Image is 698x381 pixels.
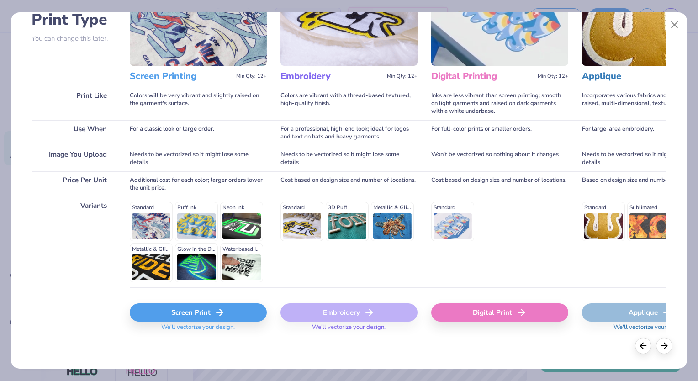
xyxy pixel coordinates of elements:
[280,120,418,146] div: For a professional, high-end look; ideal for logos and text on hats and heavy garments.
[32,120,116,146] div: Use When
[582,70,685,82] h3: Applique
[280,171,418,197] div: Cost based on design size and number of locations.
[431,120,568,146] div: For full-color prints or smaller orders.
[431,303,568,322] div: Digital Print
[130,87,267,120] div: Colors will be very vibrant and slightly raised on the garment's surface.
[130,70,233,82] h3: Screen Printing
[666,16,683,34] button: Close
[280,303,418,322] div: Embroidery
[158,323,238,337] span: We'll vectorize your design.
[280,146,418,171] div: Needs to be vectorized so it might lose some details
[130,171,267,197] div: Additional cost for each color; larger orders lower the unit price.
[431,146,568,171] div: Won't be vectorized so nothing about it changes
[431,171,568,197] div: Cost based on design size and number of locations.
[387,73,418,79] span: Min Qty: 12+
[236,73,267,79] span: Min Qty: 12+
[431,70,534,82] h3: Digital Printing
[431,87,568,120] div: Inks are less vibrant than screen printing; smooth on light garments and raised on dark garments ...
[32,87,116,120] div: Print Like
[308,323,389,337] span: We'll vectorize your design.
[280,87,418,120] div: Colors are vibrant with a thread-based textured, high-quality finish.
[130,120,267,146] div: For a classic look or large order.
[32,197,116,287] div: Variants
[32,35,116,42] p: You can change this later.
[130,303,267,322] div: Screen Print
[280,70,383,82] h3: Embroidery
[32,171,116,197] div: Price Per Unit
[32,146,116,171] div: Image You Upload
[610,323,691,337] span: We'll vectorize your design.
[538,73,568,79] span: Min Qty: 12+
[130,146,267,171] div: Needs to be vectorized so it might lose some details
